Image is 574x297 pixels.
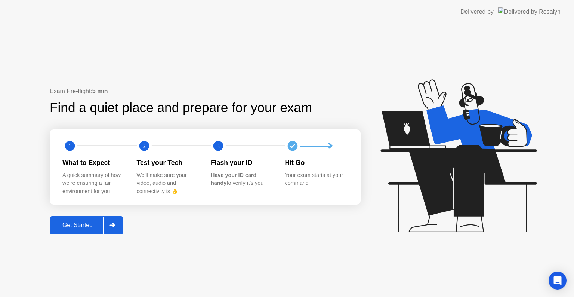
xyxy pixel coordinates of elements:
div: Open Intercom Messenger [549,272,567,290]
img: Delivered by Rosalyn [498,7,561,16]
text: 1 [68,143,71,150]
div: Delivered by [460,7,494,16]
div: Your exam starts at your command [285,171,348,187]
div: Test your Tech [137,158,199,168]
text: 2 [142,143,145,150]
b: 5 min [92,88,108,94]
div: A quick summary of how we’re ensuring a fair environment for you [62,171,125,196]
button: Get Started [50,216,123,234]
div: Get Started [52,222,103,229]
text: 3 [217,143,220,150]
div: We’ll make sure your video, audio and connectivity is 👌 [137,171,199,196]
div: What to Expect [62,158,125,168]
b: Have your ID card handy [211,172,256,186]
div: Hit Go [285,158,348,168]
div: to verify it’s you [211,171,273,187]
div: Flash your ID [211,158,273,168]
div: Find a quiet place and prepare for your exam [50,98,313,118]
div: Exam Pre-flight: [50,87,361,96]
